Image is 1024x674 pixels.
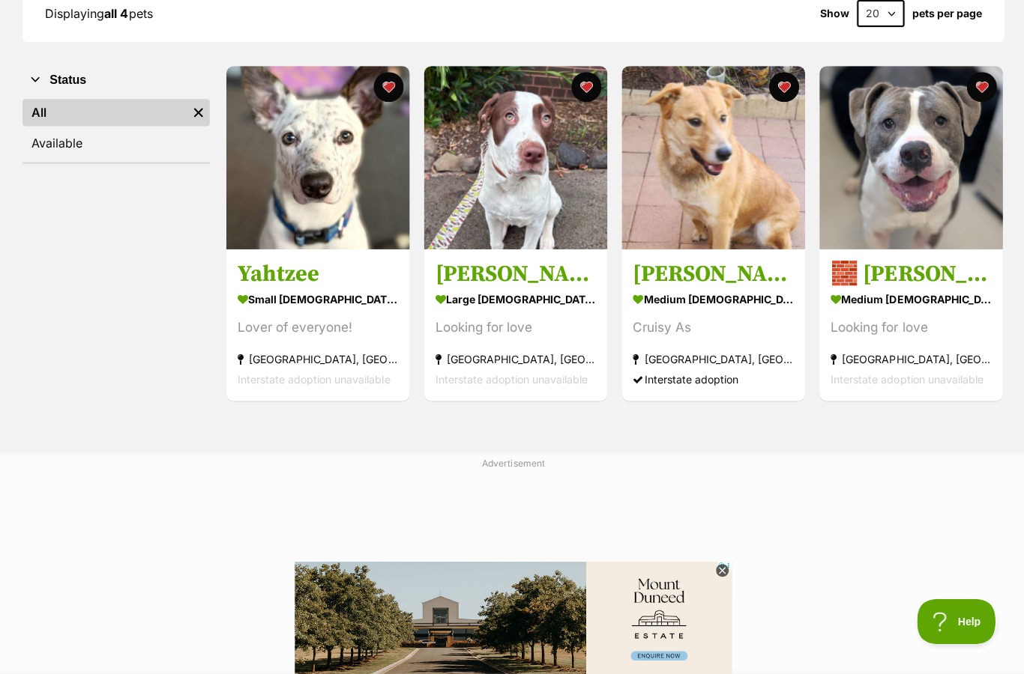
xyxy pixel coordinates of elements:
img: Rajesh [423,67,606,250]
div: [GEOGRAPHIC_DATA], [GEOGRAPHIC_DATA] [434,350,594,371]
h3: [PERSON_NAME] [434,261,594,290]
button: Status [22,72,209,91]
a: 🧱 [PERSON_NAME] 6377 🧱 medium [DEMOGRAPHIC_DATA] Dog Looking for love [GEOGRAPHIC_DATA], [GEOGRAP... [817,250,1000,402]
label: pets per page [909,9,979,21]
div: Lover of everyone! [237,319,397,339]
div: medium [DEMOGRAPHIC_DATA] Dog [631,290,792,312]
div: Cruisy As [631,319,792,339]
iframe: Advertisement [148,476,876,663]
span: Interstate adoption unavailable [434,374,586,387]
span: Show [818,9,847,21]
button: favourite [767,73,797,103]
span: Interstate adoption unavailable [828,374,981,387]
div: [GEOGRAPHIC_DATA], [GEOGRAPHIC_DATA] [828,350,989,371]
img: Larry [620,67,803,250]
div: small [DEMOGRAPHIC_DATA] Dog [237,290,397,312]
div: [GEOGRAPHIC_DATA], [GEOGRAPHIC_DATA] [631,350,792,371]
a: Available [22,130,209,157]
div: medium [DEMOGRAPHIC_DATA] Dog [828,290,989,312]
strong: all 4 [104,7,128,22]
button: favourite [373,73,403,103]
h3: 🧱 [PERSON_NAME] 6377 🧱 [828,261,989,290]
span: Interstate adoption unavailable [237,374,389,387]
iframe: Help Scout Beacon - Open [915,599,994,644]
div: Interstate adoption [631,371,792,391]
div: large [DEMOGRAPHIC_DATA] Dog [434,290,594,312]
div: Looking for love [828,319,989,339]
div: [GEOGRAPHIC_DATA], [GEOGRAPHIC_DATA] [237,350,397,371]
img: 🧱 Mason 6377 🧱 [817,67,1000,250]
a: [PERSON_NAME] medium [DEMOGRAPHIC_DATA] Dog Cruisy As [GEOGRAPHIC_DATA], [GEOGRAPHIC_DATA] Inters... [620,250,803,402]
img: Yahtzee [226,67,409,250]
button: favourite [964,73,994,103]
a: [PERSON_NAME] large [DEMOGRAPHIC_DATA] Dog Looking for love [GEOGRAPHIC_DATA], [GEOGRAPHIC_DATA] ... [423,250,606,402]
button: favourite [570,73,600,103]
h3: [PERSON_NAME] [631,261,792,290]
a: All [22,100,187,127]
a: Yahtzee small [DEMOGRAPHIC_DATA] Dog Lover of everyone! [GEOGRAPHIC_DATA], [GEOGRAPHIC_DATA] Inte... [226,250,409,402]
div: Status [22,97,209,163]
h3: Yahtzee [237,261,397,290]
iframe: Advertisement [239,599,785,667]
span: Displaying pets [45,7,152,22]
a: Remove filter [187,100,209,127]
div: Looking for love [434,319,594,339]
